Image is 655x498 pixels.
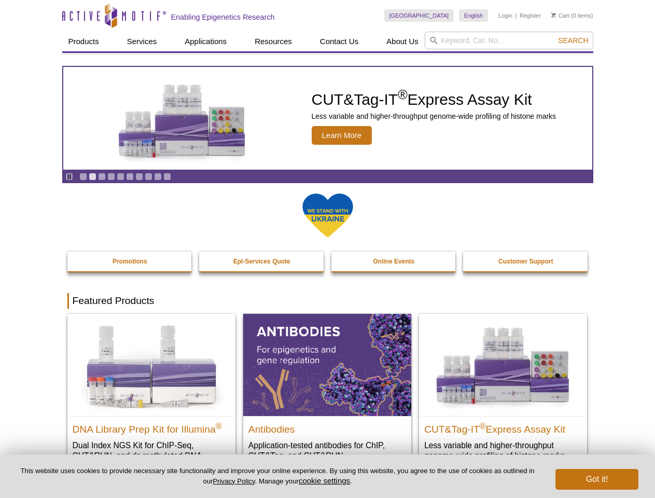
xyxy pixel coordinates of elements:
[373,258,414,265] strong: Online Events
[135,173,143,181] a: Go to slide 7
[558,36,588,45] span: Search
[302,192,354,239] img: We Stand With Ukraine
[551,12,569,19] a: Cart
[121,32,163,51] a: Services
[233,258,290,265] strong: Epi-Services Quote
[331,252,457,271] a: Online Events
[380,32,425,51] a: About Us
[515,9,517,22] li: |
[163,173,171,181] a: Go to slide 10
[171,12,275,22] h2: Enabling Epigenetics Research
[463,252,589,271] a: Customer Support
[248,419,406,435] h2: Antibodies
[419,314,587,471] a: CUT&Tag-IT® Express Assay Kit CUT&Tag-IT®Express Assay Kit Less variable and higher-throughput ge...
[213,477,255,485] a: Privacy Policy
[107,173,115,181] a: Go to slide 4
[312,112,556,121] p: Less variable and higher-throughput genome-wide profiling of histone marks
[424,419,582,435] h2: CUT&Tag-IT Express Assay Kit
[551,12,556,18] img: Your Cart
[480,421,486,430] sup: ®
[555,469,638,490] button: Got it!
[113,258,147,265] strong: Promotions
[154,173,162,181] a: Go to slide 9
[65,173,73,181] a: Toggle autoplay
[425,32,593,49] input: Keyword, Cat. No.
[62,32,105,51] a: Products
[424,440,582,461] p: Less variable and higher-throughput genome-wide profiling of histone marks​.
[248,32,298,51] a: Resources
[384,9,454,22] a: [GEOGRAPHIC_DATA]
[178,32,233,51] a: Applications
[89,173,96,181] a: Go to slide 2
[98,173,106,181] a: Go to slide 3
[199,252,325,271] a: Epi-Services Quote
[243,314,411,471] a: All Antibodies Antibodies Application-tested antibodies for ChIP, CUT&Tag, and CUT&RUN.
[216,421,222,430] sup: ®
[312,92,556,107] h2: CUT&Tag-IT Express Assay Kit
[248,440,406,461] p: Application-tested antibodies for ChIP, CUT&Tag, and CUT&RUN.
[312,126,372,145] span: Learn More
[117,173,124,181] a: Go to slide 5
[145,173,152,181] a: Go to slide 8
[67,314,235,416] img: DNA Library Prep Kit for Illumina
[243,314,411,416] img: All Antibodies
[79,173,87,181] a: Go to slide 1
[17,466,538,486] p: This website uses cookies to provide necessary site functionality and improve your online experie...
[520,12,541,19] a: Register
[96,61,268,175] img: CUT&Tag-IT Express Assay Kit
[555,36,591,45] button: Search
[126,173,134,181] a: Go to slide 6
[398,87,407,102] sup: ®
[551,9,593,22] li: (0 items)
[419,314,587,416] img: CUT&Tag-IT® Express Assay Kit
[63,67,592,170] article: CUT&Tag-IT Express Assay Kit
[459,9,488,22] a: English
[314,32,365,51] a: Contact Us
[67,314,235,481] a: DNA Library Prep Kit for Illumina DNA Library Prep Kit for Illumina® Dual Index NGS Kit for ChIP-...
[67,293,588,309] h2: Featured Products
[498,258,553,265] strong: Customer Support
[67,252,193,271] a: Promotions
[299,476,350,485] button: cookie settings
[63,67,592,170] a: CUT&Tag-IT Express Assay Kit CUT&Tag-IT®Express Assay Kit Less variable and higher-throughput gen...
[73,419,230,435] h2: DNA Library Prep Kit for Illumina
[498,12,512,19] a: Login
[73,440,230,472] p: Dual Index NGS Kit for ChIP-Seq, CUT&RUN, and ds methylated DNA assays.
